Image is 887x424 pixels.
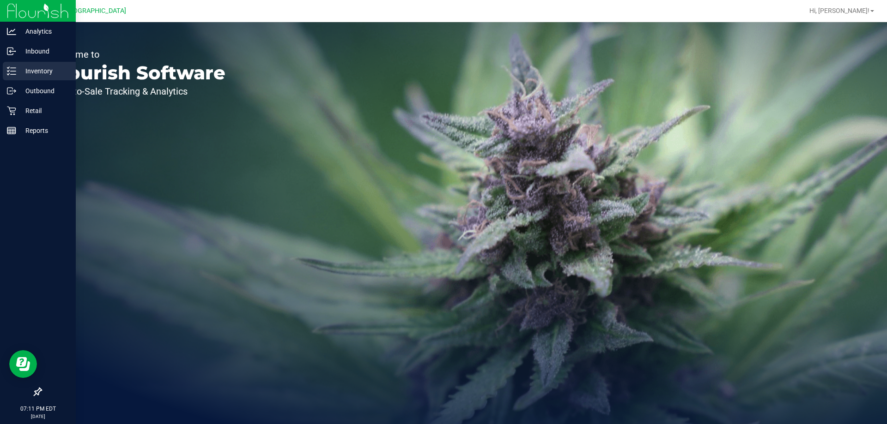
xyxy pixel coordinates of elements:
[50,64,225,82] p: Flourish Software
[4,413,72,420] p: [DATE]
[4,405,72,413] p: 07:11 PM EDT
[16,105,72,116] p: Retail
[63,7,126,15] span: [GEOGRAPHIC_DATA]
[7,106,16,115] inline-svg: Retail
[7,126,16,135] inline-svg: Reports
[16,26,72,37] p: Analytics
[16,125,72,136] p: Reports
[50,50,225,59] p: Welcome to
[7,27,16,36] inline-svg: Analytics
[7,86,16,96] inline-svg: Outbound
[809,7,869,14] span: Hi, [PERSON_NAME]!
[7,47,16,56] inline-svg: Inbound
[7,66,16,76] inline-svg: Inventory
[9,350,37,378] iframe: Resource center
[16,46,72,57] p: Inbound
[50,87,225,96] p: Seed-to-Sale Tracking & Analytics
[16,66,72,77] p: Inventory
[16,85,72,96] p: Outbound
